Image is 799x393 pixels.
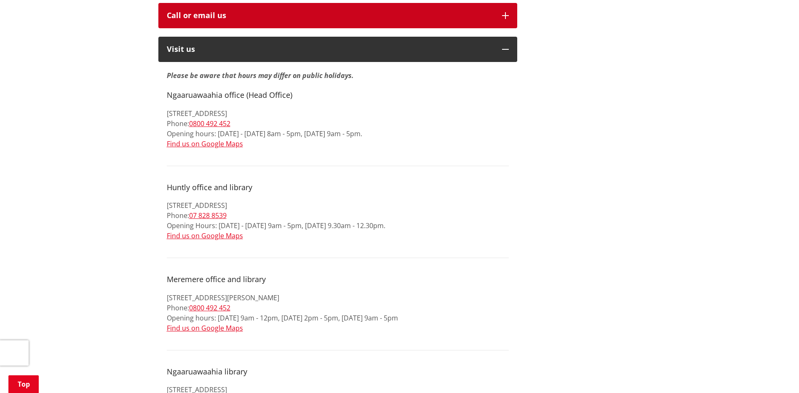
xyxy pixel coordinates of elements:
h4: Ngaaruawaahia office (Head Office) [167,91,509,100]
div: Call or email us [167,11,494,20]
h4: Huntly office and library [167,183,509,192]
a: Find us on Google Maps [167,323,243,333]
h4: Ngaaruawaahia library [167,367,509,377]
h4: Meremere office and library [167,275,509,284]
strong: Please be aware that hours may differ on public holidays. [167,71,354,90]
p: Visit us [167,45,494,54]
button: Visit us [158,37,517,62]
p: [STREET_ADDRESS] Phone: Opening hours: [DATE] - [DATE] 8am - 5pm, [DATE] 9am - 5pm. [167,108,509,149]
p: [STREET_ADDRESS][PERSON_NAME] Phone: Opening hours: [DATE] 9am - 12pm, [DATE] 2pm - 5pm, [DATE] 9... [167,293,509,333]
a: Top [8,375,39,393]
a: 07 828 8539 [189,211,227,220]
iframe: Messenger Launcher [760,358,791,388]
a: 0800 492 452 [189,119,230,128]
button: Call or email us [158,3,517,28]
a: 0800 492 452 [189,303,230,312]
a: Find us on Google Maps [167,231,243,240]
p: [STREET_ADDRESS] Phone: Opening Hours: [DATE] - [DATE] 9am - 5pm, [DATE] 9.30am - 12.30pm. [167,200,509,241]
a: Find us on Google Maps [167,139,243,148]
